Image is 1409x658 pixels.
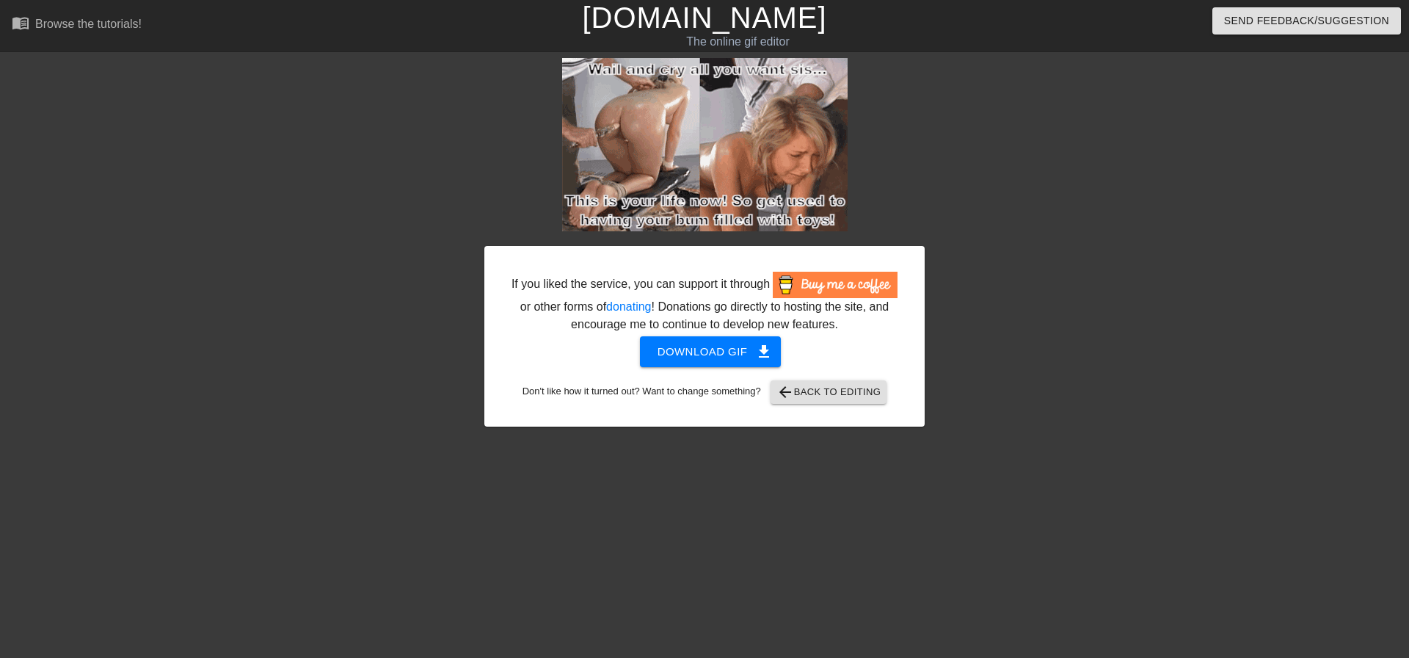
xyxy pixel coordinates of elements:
[35,18,142,30] div: Browse the tutorials!
[771,380,887,404] button: Back to Editing
[507,380,902,404] div: Don't like how it turned out? Want to change something?
[773,272,898,298] img: Buy Me A Coffee
[1224,12,1389,30] span: Send Feedback/Suggestion
[755,343,773,361] span: get_app
[12,14,142,37] a: Browse the tutorials!
[658,342,764,361] span: Download gif
[628,344,782,357] a: Download gif
[12,14,29,32] span: menu_book
[510,272,899,333] div: If you liked the service, you can support it through or other forms of ! Donations go directly to...
[776,383,881,401] span: Back to Editing
[606,300,651,313] a: donating
[640,336,782,367] button: Download gif
[477,33,999,51] div: The online gif editor
[582,1,826,34] a: [DOMAIN_NAME]
[562,58,848,231] img: tH3sBNsR.gif
[776,383,794,401] span: arrow_back
[1212,7,1401,35] button: Send Feedback/Suggestion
